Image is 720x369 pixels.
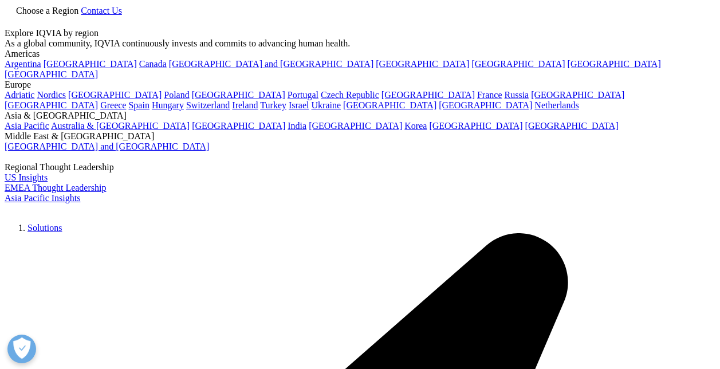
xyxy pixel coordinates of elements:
div: Explore IQVIA by region [5,28,715,38]
a: Hungary [152,100,184,110]
a: [GEOGRAPHIC_DATA] [439,100,532,110]
div: Regional Thought Leadership [5,162,715,172]
a: [GEOGRAPHIC_DATA] [471,59,565,69]
a: [GEOGRAPHIC_DATA] [5,69,98,79]
a: Portugal [288,90,318,100]
div: Americas [5,49,715,59]
a: [GEOGRAPHIC_DATA] [192,90,285,100]
a: Greece [100,100,126,110]
a: [GEOGRAPHIC_DATA] [343,100,436,110]
a: [GEOGRAPHIC_DATA] [5,100,98,110]
div: Asia & [GEOGRAPHIC_DATA] [5,111,715,121]
a: Argentina [5,59,41,69]
a: EMEA Thought Leadership [5,183,106,193]
a: Australia & [GEOGRAPHIC_DATA] [51,121,190,131]
a: Adriatic [5,90,34,100]
a: Ukraine [312,100,341,110]
a: [GEOGRAPHIC_DATA] [309,121,402,131]
a: [GEOGRAPHIC_DATA] [568,59,661,69]
a: India [288,121,306,131]
a: Russia [505,90,529,100]
a: [GEOGRAPHIC_DATA] [376,59,469,69]
a: Canada [139,59,167,69]
a: Turkey [260,100,286,110]
a: Israel [289,100,309,110]
a: [GEOGRAPHIC_DATA] [381,90,475,100]
a: Contact Us [81,6,122,15]
a: Asia Pacific Insights [5,193,80,203]
div: Middle East & [GEOGRAPHIC_DATA] [5,131,715,142]
a: [GEOGRAPHIC_DATA] and [GEOGRAPHIC_DATA] [5,142,209,151]
a: [GEOGRAPHIC_DATA] [525,121,619,131]
a: [GEOGRAPHIC_DATA] [531,90,624,100]
a: US Insights [5,172,48,182]
a: Netherlands [534,100,579,110]
a: [GEOGRAPHIC_DATA] [429,121,522,131]
a: [GEOGRAPHIC_DATA] [68,90,162,100]
div: Europe [5,80,715,90]
a: [GEOGRAPHIC_DATA] and [GEOGRAPHIC_DATA] [169,59,373,69]
div: As a global community, IQVIA continuously invests and commits to advancing human health. [5,38,715,49]
a: Switzerland [186,100,230,110]
a: Ireland [232,100,258,110]
a: Poland [164,90,189,100]
span: Choose a Region [16,6,78,15]
a: [GEOGRAPHIC_DATA] [192,121,285,131]
a: Korea [404,121,427,131]
a: Spain [128,100,149,110]
a: Czech Republic [321,90,379,100]
a: Solutions [27,223,62,233]
a: Asia Pacific [5,121,49,131]
button: Open Preferences [7,335,36,363]
a: [GEOGRAPHIC_DATA] [44,59,137,69]
a: France [477,90,502,100]
a: Nordics [37,90,66,100]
